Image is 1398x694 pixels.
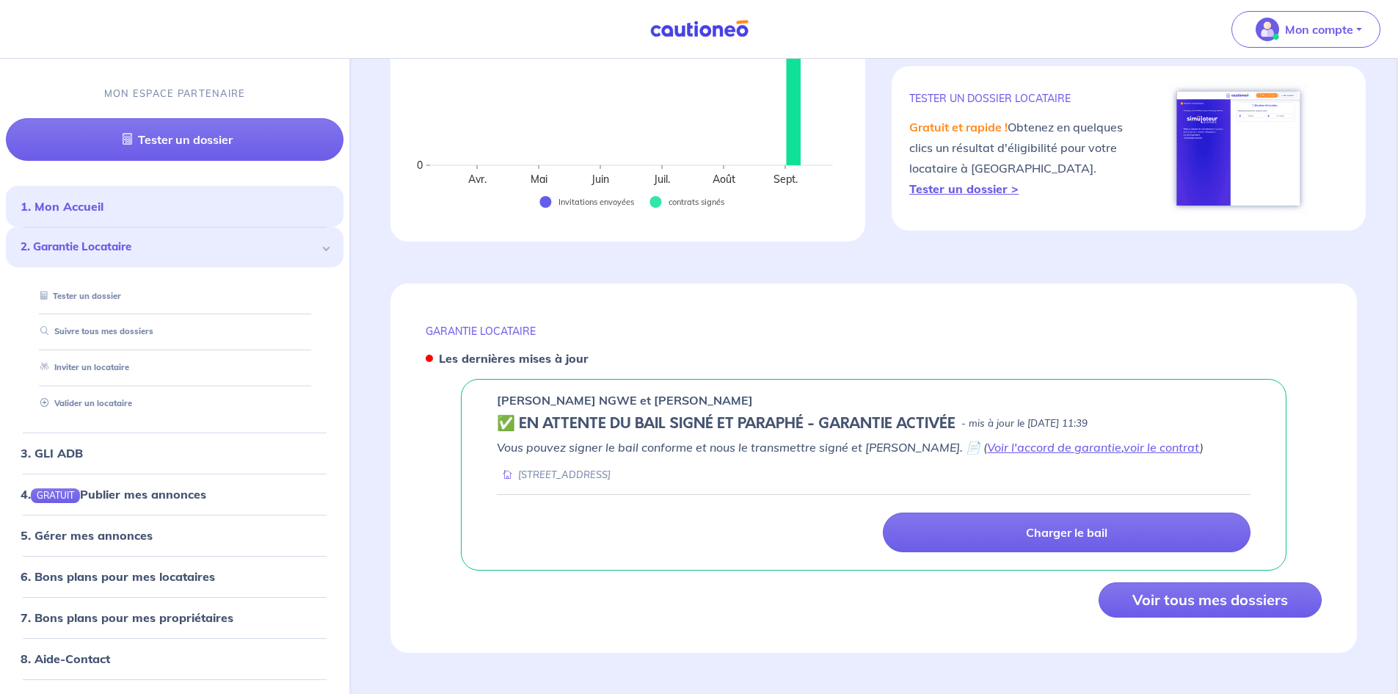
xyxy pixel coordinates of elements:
[909,120,1008,134] em: Gratuit et rapide !
[6,644,343,673] div: 8. Aide-Contact
[591,173,609,186] text: Juin
[1256,18,1279,41] img: illu_account_valid_menu.svg
[1099,582,1322,618] button: Voir tous mes dossiers
[987,440,1121,455] a: Voir l'accord de garantie
[21,528,153,543] a: 5. Gérer mes annonces
[417,159,423,172] text: 0
[497,391,753,409] p: [PERSON_NAME] NGWE et [PERSON_NAME]
[426,325,1322,338] p: GARANTIE LOCATAIRE
[468,173,487,186] text: Avr.
[23,320,326,344] div: Suivre tous mes dossiers
[6,438,343,468] div: 3. GLI ADB
[6,603,343,632] div: 7. Bons plans pour mes propriétaires
[961,416,1088,431] p: - mis à jour le [DATE] 11:39
[21,487,206,502] a: 4.GRATUITPublier mes annonces
[21,239,318,256] span: 2. Garantie Locataire
[883,513,1250,552] a: Charger le bail
[21,651,110,666] a: 8. Aide-Contact
[6,192,343,222] div: 1. Mon Accueil
[531,173,547,186] text: Mai
[23,391,326,416] div: Valider un locataire
[6,119,343,162] a: Tester un dossier
[497,468,611,482] div: [STREET_ADDRESS]
[909,117,1129,199] p: Obtenez en quelques clics un résultat d'éligibilité pour votre locataire à [GEOGRAPHIC_DATA].
[909,181,1019,196] a: Tester un dossier >
[34,291,121,301] a: Tester un dossier
[6,228,343,268] div: 2. Garantie Locataire
[6,480,343,509] div: 4.GRATUITPublier mes annonces
[6,562,343,591] div: 6. Bons plans pour mes locataires
[497,415,955,433] h5: ✅️️️ EN ATTENTE DU BAIL SIGNÉ ET PARAPHÉ - GARANTIE ACTIVÉE
[713,173,735,186] text: Août
[1231,11,1380,48] button: illu_account_valid_menu.svgMon compte
[909,92,1129,105] p: TESTER un dossier locataire
[34,363,129,373] a: Inviter un locataire
[21,200,103,214] a: 1. Mon Accueil
[497,415,1250,433] div: state: CONTRACT-SIGNED, Context: FINISHED,IS-GL-CAUTION
[1124,440,1200,455] a: voir le contrat
[21,446,83,460] a: 3. GLI ADB
[23,356,326,380] div: Inviter un locataire
[653,173,670,186] text: Juil.
[1026,525,1107,540] p: Charger le bail
[21,569,215,584] a: 6. Bons plans pour mes locataires
[104,87,246,101] p: MON ESPACE PARTENAIRE
[21,610,233,625] a: 7. Bons plans pour mes propriétaires
[1169,84,1308,213] img: simulateur.png
[34,327,153,337] a: Suivre tous mes dossiers
[644,20,754,38] img: Cautioneo
[23,284,326,308] div: Tester un dossier
[497,440,1204,455] em: Vous pouvez signer le bail conforme et nous le transmettre signé et [PERSON_NAME]. 📄 ( , )
[34,398,132,408] a: Valider un locataire
[6,521,343,550] div: 5. Gérer mes annonces
[439,351,589,366] strong: Les dernières mises à jour
[1285,21,1353,38] p: Mon compte
[773,173,798,186] text: Sept.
